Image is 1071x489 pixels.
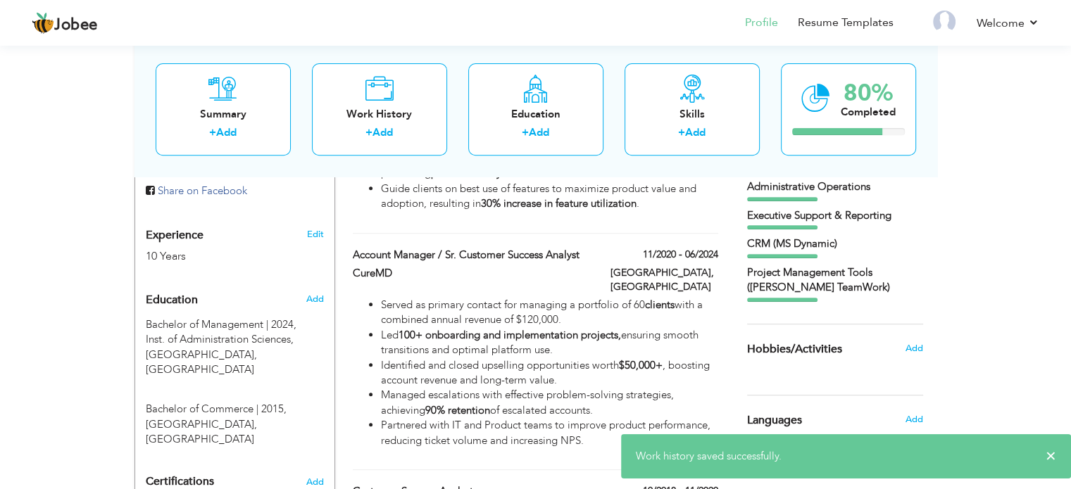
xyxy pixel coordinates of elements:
a: Profile [745,15,778,31]
span: Certifications [146,474,214,489]
div: Add your educational degree. [146,286,324,447]
span: Bachelor of Management, Inst. of Administration Sciences, University of The Punjab, 2024 [146,317,296,331]
span: Jobee [54,18,98,33]
span: Add the certifications you’ve earned. [306,477,324,487]
div: 10 Years [146,248,291,265]
strong: clients [645,298,675,312]
span: Add [905,342,922,355]
li: Guide clients on best use of features to maximize product value and adoption, resulting in . [381,182,718,212]
img: Profile Img [933,11,956,33]
div: Project Management Tools (Trello Jira TeamWork) [747,265,923,296]
a: Add [372,126,393,140]
label: CureMD [353,266,589,281]
span: × [1046,449,1056,463]
div: Executive Support & Reporting [747,208,923,223]
a: Jobee [32,12,98,34]
label: + [209,126,216,141]
div: Show your familiar languages. [747,395,923,474]
li: Identified and closed upselling opportunities worth , boosting account revenue and long-term value. [381,358,718,388]
span: [GEOGRAPHIC_DATA], [GEOGRAPHIC_DATA] [146,417,257,446]
div: Process Coordination & Administrative Operations [747,165,923,195]
li: Led ensuring smooth transitions and optimal platform use. [381,328,718,358]
label: 11/2020 - 06/2024 [643,248,718,262]
span: Work history saved successfully. [636,449,782,463]
span: Add [905,413,922,426]
div: Completed [841,105,896,120]
span: Share on Facebook [158,184,247,198]
div: Bachelor of Commerce, 2015 [135,381,334,447]
div: Education [480,107,592,122]
span: Languages [747,414,802,427]
label: [GEOGRAPHIC_DATA], [GEOGRAPHIC_DATA] [610,266,718,294]
a: Add [529,126,549,140]
a: Resume Templates [798,15,894,31]
strong: $50,000+ [619,358,663,372]
img: jobee.io [32,12,54,34]
li: Managed escalations with effective problem-solving strategies, achieving of escalated accounts. [381,388,718,418]
div: 80% [841,82,896,105]
a: Edit [306,228,323,241]
label: + [365,126,372,141]
span: Hobbies/Activities [747,343,842,356]
a: Welcome [977,15,1039,32]
span: Education [146,294,198,307]
div: Summary [167,107,280,122]
label: Account Manager / Sr. Customer Success Analyst [353,248,589,262]
div: Skills [636,107,749,122]
a: Add [685,126,706,140]
li: Served as primary contact for managing a portfolio of 60 with a combined annual revenue of $120,000. [381,298,718,328]
span: Bachelor of Commerce, University of the Punjab, 2015 [146,402,287,416]
strong: 90% retention [425,403,490,417]
span: Add [306,293,323,305]
span: Inst. of Administration Sciences, [GEOGRAPHIC_DATA], [GEOGRAPHIC_DATA] [146,332,294,376]
strong: 30% increase in feature utilization [481,196,637,210]
li: Partnered with IT and Product teams to improve product performance, reducing ticket volume and in... [381,418,718,448]
div: CRM (MS Dynamic) [747,236,923,251]
div: Bachelor of Management, 2024 [135,317,334,378]
label: + [678,126,685,141]
label: + [522,126,529,141]
div: Work History [323,107,436,122]
div: Share some of your professional and personal interests. [737,324,934,374]
strong: 100+ onboarding and implementation projects, [399,328,621,342]
span: Experience [146,229,203,242]
a: Add [216,126,237,140]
